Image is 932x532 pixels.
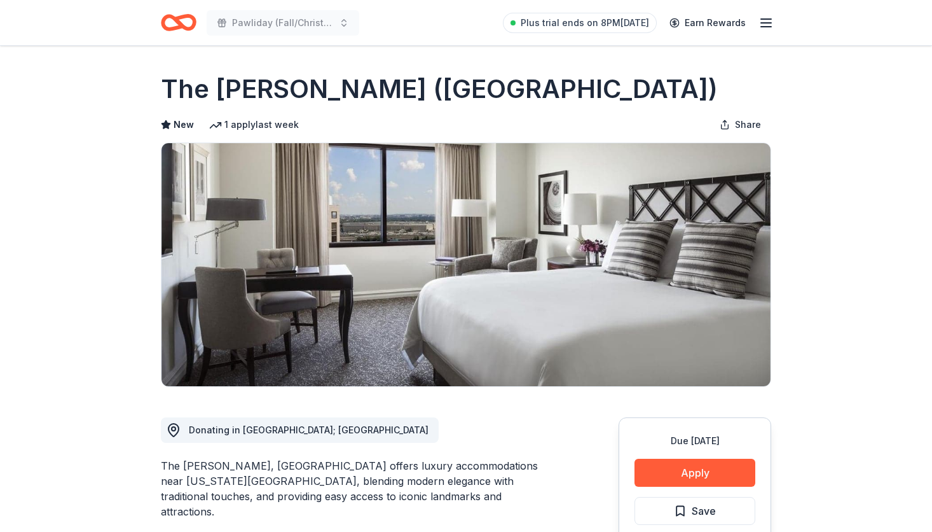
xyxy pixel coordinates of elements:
[634,433,755,449] div: Due [DATE]
[709,112,771,137] button: Share
[634,497,755,525] button: Save
[521,15,649,31] span: Plus trial ends on 8PM[DATE]
[189,424,428,435] span: Donating in [GEOGRAPHIC_DATA]; [GEOGRAPHIC_DATA]
[207,10,359,36] button: Pawliday (Fall/Christmas) Auction
[692,503,716,519] span: Save
[161,8,196,38] a: Home
[232,15,334,31] span: Pawliday (Fall/Christmas) Auction
[662,11,753,34] a: Earn Rewards
[161,143,771,386] img: Image for The Ritz-Carlton (Pentagon City)
[503,13,657,33] a: Plus trial ends on 8PM[DATE]
[735,117,761,132] span: Share
[174,117,194,132] span: New
[209,117,299,132] div: 1 apply last week
[161,458,558,519] div: The [PERSON_NAME], [GEOGRAPHIC_DATA] offers luxury accommodations near [US_STATE][GEOGRAPHIC_DATA...
[634,459,755,487] button: Apply
[161,71,718,107] h1: The [PERSON_NAME] ([GEOGRAPHIC_DATA])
